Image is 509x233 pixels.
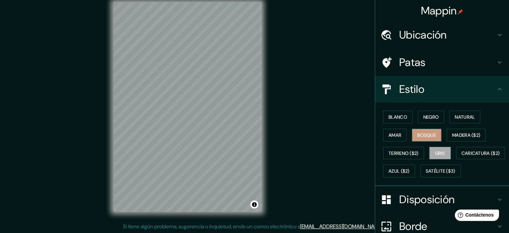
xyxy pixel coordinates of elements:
font: Natural [455,114,475,120]
iframe: Lanzador de widgets de ayuda [449,207,502,226]
font: Amar [389,132,401,138]
a: [EMAIL_ADDRESS][DOMAIN_NAME] [300,223,383,230]
button: Satélite ($3) [420,165,461,177]
font: Bosque [417,132,436,138]
button: Madera ($2) [447,129,486,141]
font: Disposición [399,192,454,207]
font: Gris [435,150,445,156]
button: Activar o desactivar atribución [250,200,258,209]
font: Si tiene algún problema, sugerencia o inquietud, envíe un correo electrónico a [123,223,300,230]
font: Satélite ($3) [426,168,455,174]
img: pin-icon.png [458,9,463,14]
font: Patas [399,55,426,69]
font: Estilo [399,82,424,96]
button: Caricatura ($2) [456,147,505,160]
font: Blanco [389,114,407,120]
button: Azul ($2) [383,165,415,177]
button: Terreno ($2) [383,147,424,160]
canvas: Mapa [113,2,262,212]
button: Amar [383,129,407,141]
div: Patas [375,49,509,76]
div: Disposición [375,186,509,213]
font: Negro [423,114,439,120]
font: Caricatura ($2) [461,150,500,156]
font: Madera ($2) [452,132,480,138]
font: Mappin [421,4,457,18]
div: Ubicación [375,21,509,48]
font: Ubicación [399,28,447,42]
button: Negro [418,111,444,123]
button: Natural [449,111,480,123]
font: Azul ($2) [389,168,410,174]
font: Terreno ($2) [389,150,419,156]
button: Bosque [412,129,441,141]
button: Gris [429,147,451,160]
div: Estilo [375,76,509,103]
button: Blanco [383,111,413,123]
